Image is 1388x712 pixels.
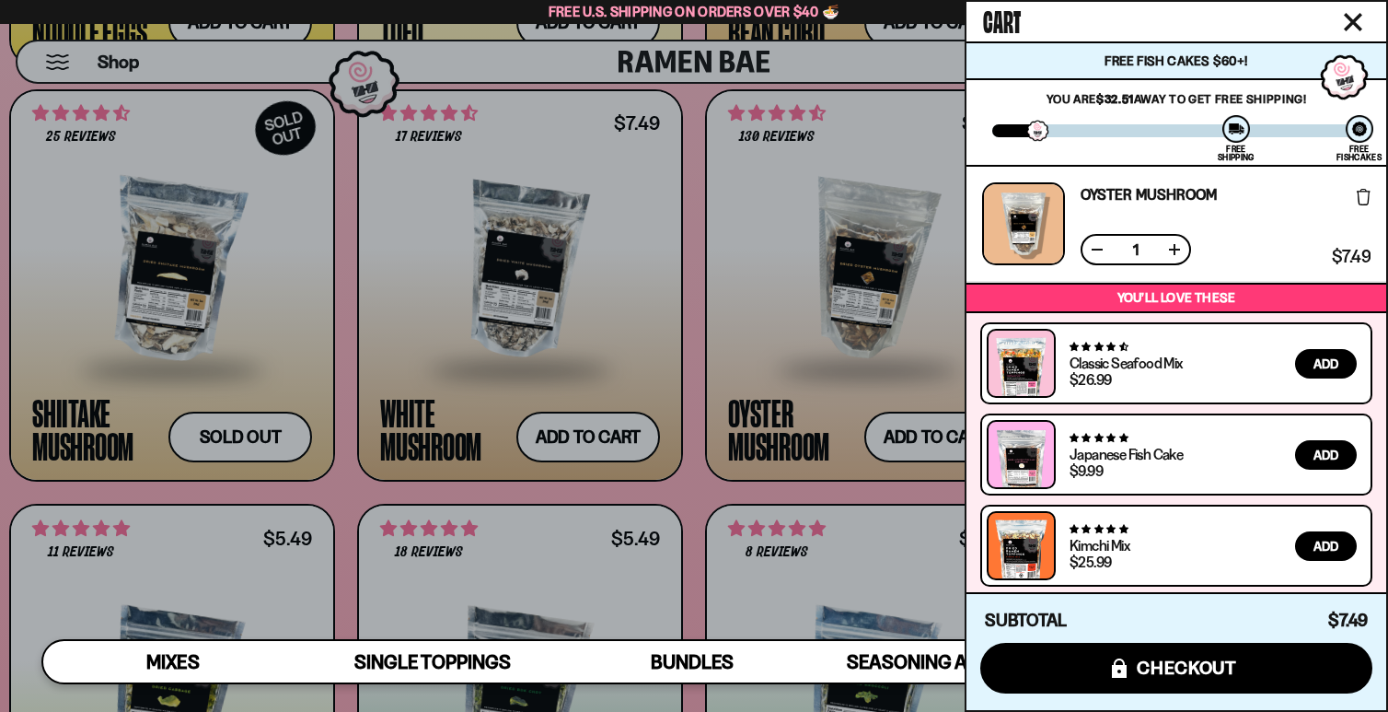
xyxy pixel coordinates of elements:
[549,3,840,20] span: Free U.S. Shipping on Orders over $40 🍜
[1070,523,1128,535] span: 4.76 stars
[43,641,303,683] a: Mixes
[985,612,1067,630] h4: Subtotal
[1218,145,1254,161] div: Free Shipping
[354,650,510,673] span: Single Toppings
[1328,610,1368,631] span: $7.49
[1313,540,1338,553] span: Add
[1070,354,1183,372] a: Classic Seafood Mix
[847,650,1056,673] span: Seasoning and Sauce
[983,1,1021,38] span: Cart
[303,641,562,683] a: Single Toppings
[1137,658,1237,678] span: checkout
[1081,187,1218,202] a: Oyster Mushroom
[651,650,734,673] span: Bundles
[980,643,1372,694] button: checkout
[971,289,1382,307] p: You’ll love these
[146,650,199,673] span: Mixes
[1070,536,1129,554] a: Kimchi Mix
[1332,249,1371,265] span: $7.49
[1313,357,1338,370] span: Add
[1295,440,1357,470] button: Add
[1121,242,1151,257] span: 1
[1096,91,1134,106] strong: $32.51
[992,91,1360,106] p: You are away to get Free Shipping!
[1070,554,1111,569] div: $25.99
[1336,145,1382,161] div: Free Fishcakes
[562,641,822,683] a: Bundles
[1295,531,1357,561] button: Add
[1313,449,1338,461] span: Add
[1105,53,1247,69] span: Free Fish Cakes $60+!
[1070,445,1183,463] a: Japanese Fish Cake
[1339,8,1367,36] button: Close cart
[1070,372,1111,387] div: $26.99
[1070,463,1103,478] div: $9.99
[822,641,1081,683] a: Seasoning and Sauce
[1070,341,1128,353] span: 4.68 stars
[1295,349,1357,379] button: Add
[1070,432,1128,444] span: 4.77 stars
